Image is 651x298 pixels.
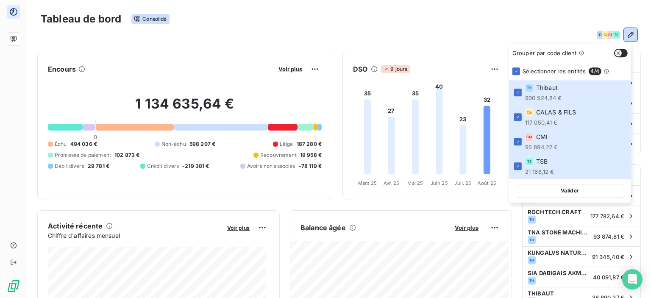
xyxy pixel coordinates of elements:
button: Voir plus [452,224,481,231]
span: Chiffre d'affaires mensuel [48,231,221,240]
span: 95 894,27 € [525,144,558,150]
tspan: Août 25 [478,180,496,186]
span: 19 958 € [300,151,322,159]
span: Non-échu [161,140,186,148]
span: 494 036 € [70,140,97,148]
div: TH [528,276,536,285]
span: 29 781 € [88,162,109,170]
span: Voir plus [227,225,250,231]
span: 0 [94,134,97,140]
div: TH [528,256,536,265]
tspan: Avr. 25 [384,180,399,186]
button: Valider [516,184,624,198]
span: 900 524,84 € [525,95,562,101]
span: SIA DABIGAIS AKMENS [528,270,588,276]
span: 40 091,87 € [593,274,624,281]
h2: 1 134 635,64 € [48,95,322,121]
span: 187 280 € [297,140,322,148]
span: Sélectionner les entités [523,68,586,75]
tspan: Mai 25 [407,180,423,186]
div: SIA DABIGAIS AKMENSTH40 091,87 € [523,267,640,287]
span: Voir plus [455,224,479,231]
button: Voir plus [225,224,252,231]
span: Thibaut [536,84,558,92]
span: Débit divers [55,162,84,170]
span: Consolidé [131,14,169,24]
div: TH [597,31,605,39]
span: Recouvrement [260,151,297,159]
tspan: Juil. 25 [454,180,471,186]
span: ROCHTECH CRAFT [528,209,585,215]
h6: Activité récente [48,221,103,231]
div: TS [525,157,534,166]
h6: Encours [48,64,76,74]
span: 91 345,40 € [592,253,624,260]
span: TNA STONE MACHINERY INC. [528,229,588,236]
span: THIBAUT [528,290,587,297]
span: 102 873 € [114,151,139,159]
div: Open Intercom Messenger [622,269,643,290]
span: CMI [536,133,548,141]
tspan: Mars 25 [358,180,377,186]
span: Crédit divers [147,162,179,170]
span: Voir plus [278,66,302,72]
span: CALAS & FILS [536,108,576,117]
div: TH [528,236,536,244]
div: C& [525,108,534,117]
span: 93 874,81 € [593,233,624,240]
span: Grouper par code client [512,50,576,56]
span: 21 166,12 € [525,168,554,175]
div: ROCHTECH CRAFTTH177 782,64 € [523,206,640,226]
div: CM [607,31,615,39]
h3: Tableau de bord [41,11,121,27]
span: 9 jours [381,65,410,73]
div: TH [528,215,536,224]
div: C& [602,31,610,39]
img: Logo LeanPay [7,279,20,293]
div: TS [612,31,620,39]
span: Promesse de paiement [55,151,111,159]
button: Voir plus [276,65,305,73]
div: TH [525,84,534,92]
h6: Balance âgée [300,223,346,233]
tspan: Juin 25 [431,180,448,186]
h6: DSO [353,64,367,74]
span: 4 / 4 [588,67,601,75]
div: TNA STONE MACHINERY INC.TH93 874,81 € [523,226,640,246]
div: KUNGALVS NATURSTENTH91 345,40 € [523,246,640,267]
span: Avoirs non associés [247,162,295,170]
span: KUNGALVS NATURSTEN [528,249,587,256]
span: -78 119 € [299,162,322,170]
span: 117 050,41 € [525,119,576,126]
span: 598 207 € [189,140,215,148]
span: -219 381 € [182,162,209,170]
div: CM [525,133,534,141]
span: Litige [280,140,293,148]
span: 177 782,64 € [590,213,624,220]
span: TSB [536,157,548,166]
span: Échu [55,140,67,148]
